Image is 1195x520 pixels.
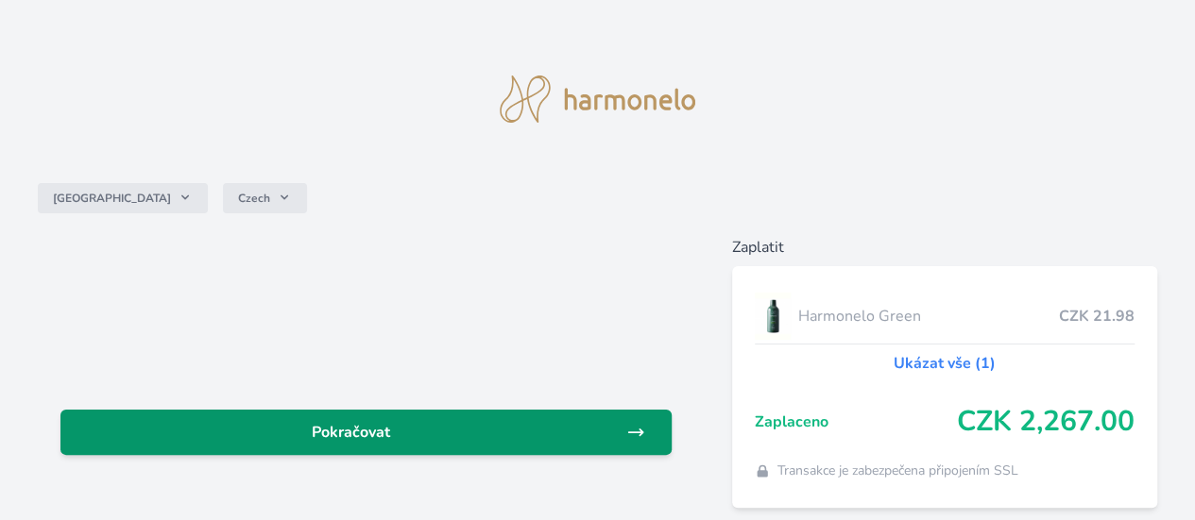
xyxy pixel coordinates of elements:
a: Ukázat vše (1) [894,352,996,375]
span: CZK 2,267.00 [957,405,1135,439]
span: Transakce je zabezpečena připojením SSL [777,461,1018,480]
a: Pokračovat [60,410,672,455]
button: [GEOGRAPHIC_DATA] [38,183,208,213]
span: Pokračovat [76,421,626,444]
img: logo.svg [500,75,696,123]
span: Zaplaceno [755,411,957,433]
h6: Zaplatit [732,236,1157,259]
img: CLEAN_GREEN_se_stinem_x-lo.jpg [755,293,791,340]
span: Harmonelo Green [798,305,1059,327]
span: CZK 21.98 [1059,305,1135,327]
span: [GEOGRAPHIC_DATA] [53,191,171,206]
button: Czech [223,183,307,213]
span: Czech [238,191,270,206]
